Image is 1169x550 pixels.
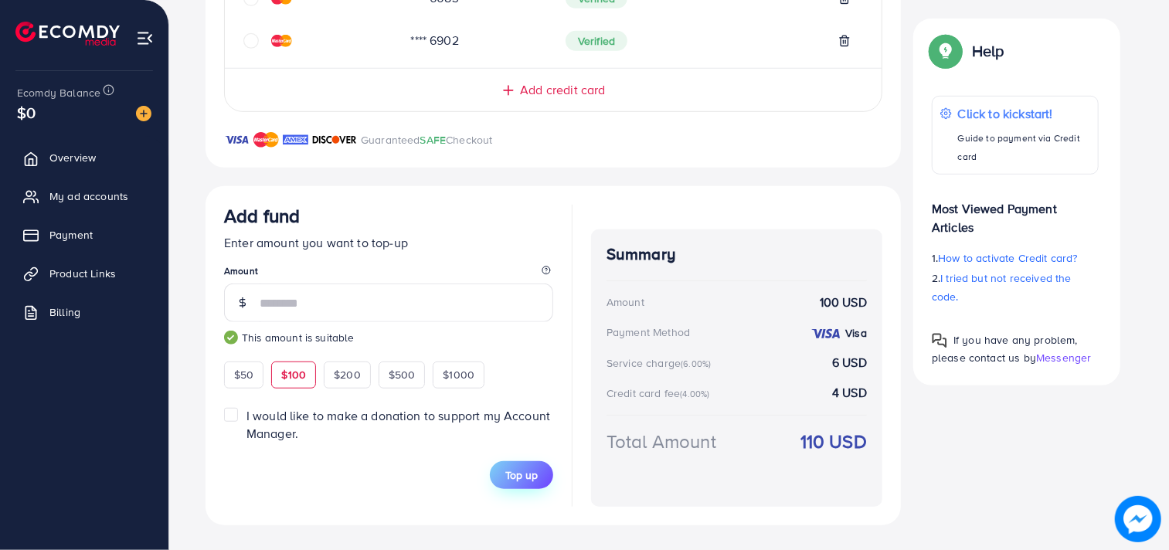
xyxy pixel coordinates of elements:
img: brand [312,131,357,149]
img: brand [253,131,279,149]
span: Messenger [1036,350,1091,365]
img: Popup guide [932,333,947,348]
a: Overview [12,142,157,173]
span: I would like to make a donation to support my Account Manager. [246,407,550,442]
p: 2. [932,269,1099,306]
span: $500 [389,367,416,382]
strong: Visa [845,325,867,341]
span: Verified [566,31,627,51]
div: Payment Method [607,324,690,340]
span: How to activate Credit card? [938,250,1077,266]
p: Guaranteed Checkout [361,131,493,149]
small: (4.00%) [680,388,709,400]
a: My ad accounts [12,181,157,212]
div: Total Amount [607,428,716,455]
span: Overview [49,150,96,165]
a: Billing [12,297,157,328]
small: This amount is suitable [224,330,553,345]
svg: circle [243,33,259,49]
img: menu [136,29,154,47]
span: $200 [334,367,361,382]
img: image [1115,496,1161,542]
span: Payment [49,227,93,243]
span: Ecomdy Balance [17,85,100,100]
div: Credit card fee [607,385,715,401]
p: 1. [932,249,1099,267]
img: guide [224,331,238,345]
p: Guide to payment via Credit card [958,129,1090,166]
span: Add credit card [520,81,605,99]
strong: 100 USD [820,294,867,311]
div: Amount [607,294,644,310]
p: Click to kickstart! [958,104,1090,123]
img: brand [283,131,308,149]
span: $100 [281,367,306,382]
button: Top up [490,461,553,489]
span: Product Links [49,266,116,281]
img: image [136,106,151,121]
span: $50 [234,367,253,382]
a: Payment [12,219,157,250]
img: Popup guide [932,37,960,65]
strong: 6 USD [832,354,867,372]
img: brand [224,131,250,149]
span: $1000 [443,367,474,382]
a: Product Links [12,258,157,289]
legend: Amount [224,264,553,283]
strong: 110 USD [800,428,867,455]
img: logo [15,22,120,46]
img: credit [810,328,841,340]
div: Service charge [607,355,715,371]
img: credit [271,35,292,47]
h3: Add fund [224,205,300,227]
p: Help [972,42,1004,60]
span: Billing [49,304,80,320]
span: My ad accounts [49,188,128,204]
small: (6.00%) [681,358,711,370]
span: $0 [17,101,36,124]
p: Enter amount you want to top-up [224,233,553,252]
span: If you have any problem, please contact us by [932,332,1078,365]
h4: Summary [607,245,867,264]
p: Most Viewed Payment Articles [932,187,1099,236]
span: I tried but not received the code. [932,270,1072,304]
span: SAFE [420,132,447,148]
span: Top up [505,467,538,483]
strong: 4 USD [832,384,867,402]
